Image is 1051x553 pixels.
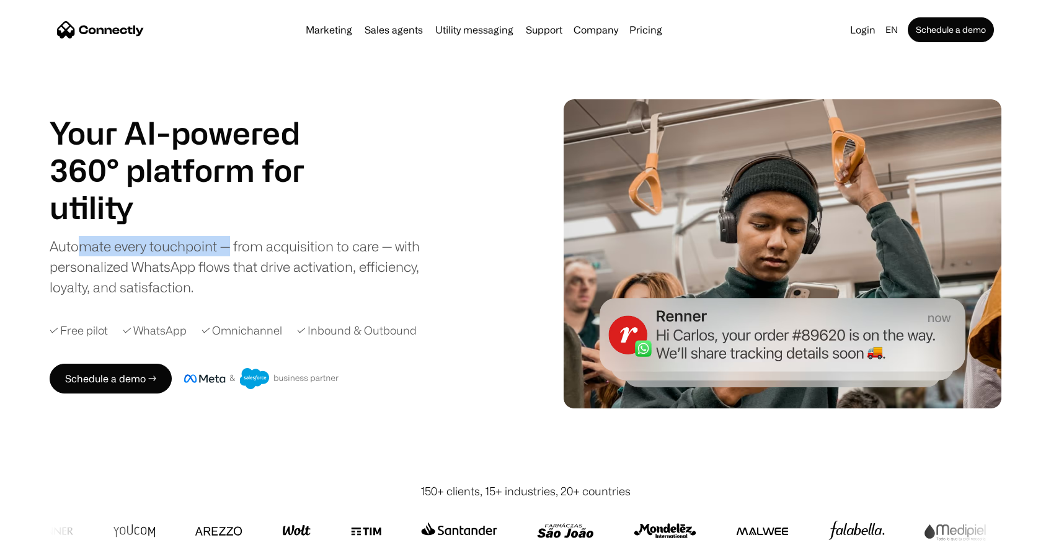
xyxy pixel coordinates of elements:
div: ✓ Omnichannel [202,322,282,339]
h1: Your AI-powered 360° platform for [50,114,335,189]
div: en [885,21,898,38]
div: Automate every touchpoint — from acquisition to care — with personalized WhatsApp flows that driv... [50,236,440,297]
a: Login [845,21,880,38]
div: carousel [50,189,335,226]
a: home [57,20,144,39]
div: ✓ Free pilot [50,322,108,339]
div: 3 of 4 [50,189,335,226]
h1: utility [50,189,335,226]
div: ✓ Inbound & Outbound [297,322,417,339]
a: Schedule a demo [908,17,994,42]
div: 150+ clients, 15+ industries, 20+ countries [420,483,631,500]
a: Pricing [624,25,667,35]
img: Meta and Salesforce business partner badge. [184,368,339,389]
a: Utility messaging [430,25,518,35]
a: Schedule a demo → [50,364,172,393]
ul: Language list [25,531,74,549]
aside: Language selected: English [12,530,74,549]
a: Support [521,25,567,35]
a: Marketing [301,25,357,35]
div: Company [574,21,618,38]
div: Company [570,21,622,38]
a: Sales agents [360,25,428,35]
div: ✓ WhatsApp [123,322,187,339]
div: en [880,21,905,38]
